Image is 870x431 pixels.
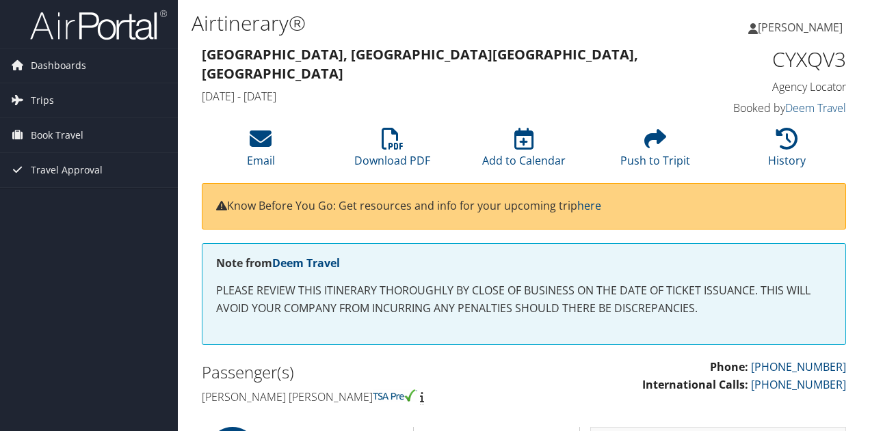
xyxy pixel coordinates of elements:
span: Travel Approval [31,153,103,187]
h4: Agency Locator [700,79,846,94]
a: here [577,198,601,213]
h1: Airtinerary® [192,9,635,38]
span: Book Travel [31,118,83,152]
span: [PERSON_NAME] [758,20,843,35]
a: [PHONE_NUMBER] [751,359,846,374]
a: Deem Travel [272,255,340,270]
a: Deem Travel [785,100,846,115]
p: Know Before You Go: Get resources and info for your upcoming trip [216,197,832,215]
img: tsa-precheck.png [373,389,417,402]
a: [PHONE_NUMBER] [751,377,846,392]
a: Add to Calendar [482,135,566,168]
h4: Booked by [700,100,846,115]
a: History [768,135,806,168]
h2: Passenger(s) [202,361,514,384]
h4: [DATE] - [DATE] [202,89,680,104]
p: PLEASE REVIEW THIS ITINERARY THOROUGHLY BY CLOSE OF BUSINESS ON THE DATE OF TICKET ISSUANCE. THIS... [216,282,832,317]
span: Dashboards [31,48,86,83]
a: Email [247,135,275,168]
span: Trips [31,83,54,117]
a: [PERSON_NAME] [748,7,856,48]
strong: Note from [216,255,340,270]
a: Download PDF [354,135,430,168]
img: airportal-logo.png [30,9,167,41]
strong: [GEOGRAPHIC_DATA], [GEOGRAPHIC_DATA] [GEOGRAPHIC_DATA], [GEOGRAPHIC_DATA] [202,45,638,83]
a: Push to Tripit [620,135,690,168]
strong: International Calls: [642,377,748,392]
h4: [PERSON_NAME] [PERSON_NAME] [202,389,514,404]
strong: Phone: [710,359,748,374]
h1: CYXQV3 [700,45,846,74]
